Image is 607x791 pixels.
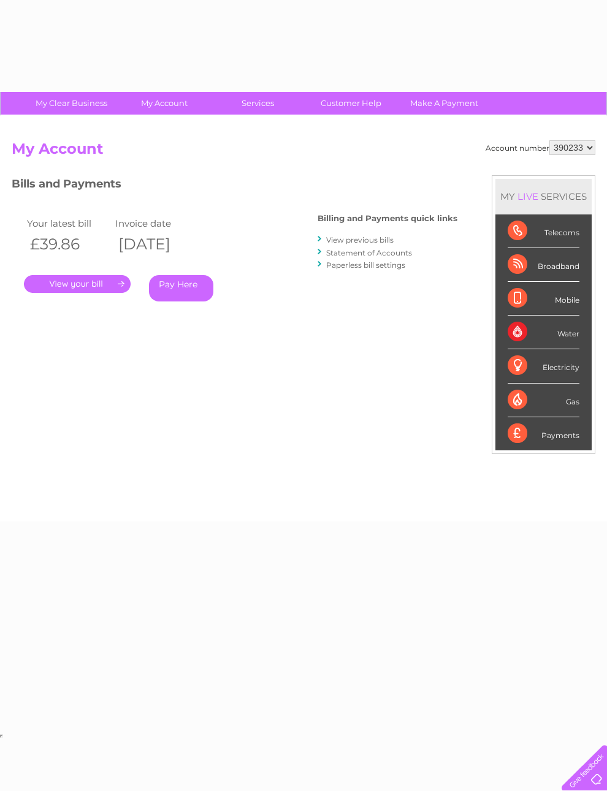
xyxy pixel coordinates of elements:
a: My Account [114,92,215,115]
th: [DATE] [112,232,200,257]
a: View previous bills [326,235,394,244]
h4: Billing and Payments quick links [318,214,457,223]
a: Pay Here [149,275,213,301]
td: Invoice date [112,215,200,232]
div: MY SERVICES [495,179,592,214]
div: Electricity [508,349,579,383]
h2: My Account [12,140,595,164]
a: Make A Payment [394,92,495,115]
div: Telecoms [508,214,579,248]
div: Account number [486,140,595,155]
a: . [24,275,131,293]
a: My Clear Business [21,92,122,115]
div: Gas [508,384,579,417]
a: Customer Help [300,92,402,115]
td: Your latest bill [24,215,112,232]
div: Water [508,316,579,349]
th: £39.86 [24,232,112,257]
a: Services [207,92,308,115]
a: Paperless bill settings [326,260,405,270]
div: LIVE [515,191,541,202]
div: Payments [508,417,579,450]
a: Statement of Accounts [326,248,412,257]
div: Broadband [508,248,579,282]
div: Mobile [508,282,579,316]
h3: Bills and Payments [12,175,457,197]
